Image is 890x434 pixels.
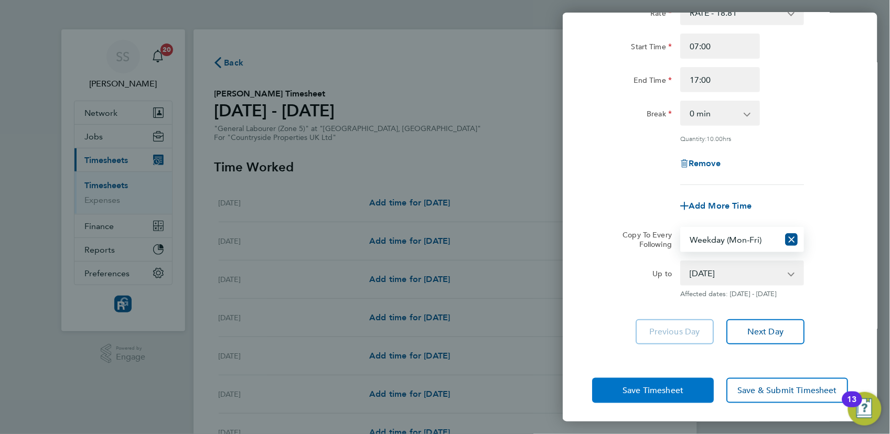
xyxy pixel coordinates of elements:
input: E.g. 08:00 [680,34,760,59]
button: Add More Time [680,202,752,210]
label: Up to [652,269,672,281]
button: Save Timesheet [592,378,714,403]
span: Add More Time [689,201,752,211]
span: Save & Submit Timesheet [737,385,837,396]
span: 10.00 [706,134,723,143]
button: Open Resource Center, 13 new notifications [848,392,882,426]
span: Affected dates: [DATE] - [DATE] [680,290,804,298]
span: Next Day [747,327,784,337]
label: Rate [650,8,672,21]
label: Break [647,109,672,122]
div: Quantity: hrs [680,134,804,143]
label: Copy To Every Following [614,230,672,249]
button: Save & Submit Timesheet [726,378,848,403]
div: 13 [848,399,857,413]
label: Start Time [631,42,672,55]
button: Reset selection [785,228,798,251]
button: Remove [680,159,721,168]
span: Save Timesheet [623,385,683,396]
button: Next Day [726,319,805,344]
label: End Time [634,75,672,88]
span: Remove [689,158,721,168]
input: E.g. 18:00 [680,67,760,92]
